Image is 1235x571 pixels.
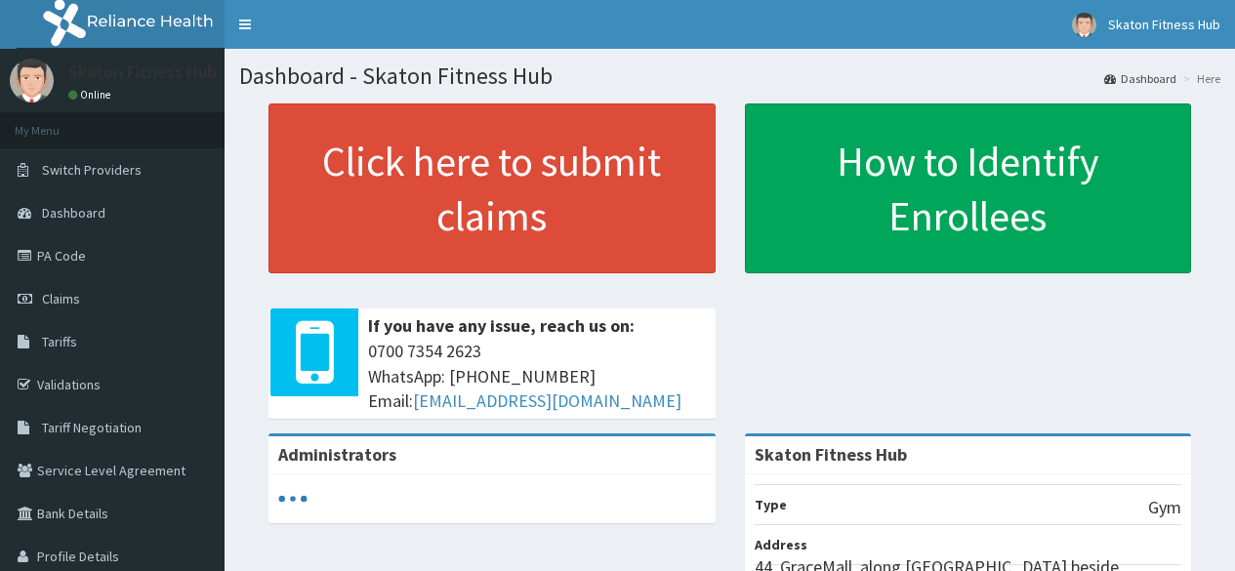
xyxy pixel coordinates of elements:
a: How to Identify Enrollees [745,103,1192,273]
img: User Image [10,59,54,102]
b: Type [755,496,787,513]
b: Address [755,536,807,553]
img: User Image [1072,13,1096,37]
a: Dashboard [1104,70,1176,87]
a: Online [68,88,115,102]
strong: Skaton Fitness Hub [755,443,907,466]
span: 0700 7354 2623 WhatsApp: [PHONE_NUMBER] Email: [368,339,706,414]
p: Gym [1148,495,1181,520]
span: Claims [42,290,80,307]
a: [EMAIL_ADDRESS][DOMAIN_NAME] [413,389,681,412]
span: Skaton Fitness Hub [1108,16,1220,33]
a: Click here to submit claims [268,103,716,273]
p: Skaton Fitness Hub [68,63,217,81]
span: Tariff Negotiation [42,419,142,436]
b: Administrators [278,443,396,466]
h1: Dashboard - Skaton Fitness Hub [239,63,1220,89]
svg: audio-loading [278,484,308,513]
span: Tariffs [42,333,77,350]
span: Dashboard [42,204,105,222]
li: Here [1178,70,1220,87]
b: If you have any issue, reach us on: [368,314,635,337]
span: Switch Providers [42,161,142,179]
